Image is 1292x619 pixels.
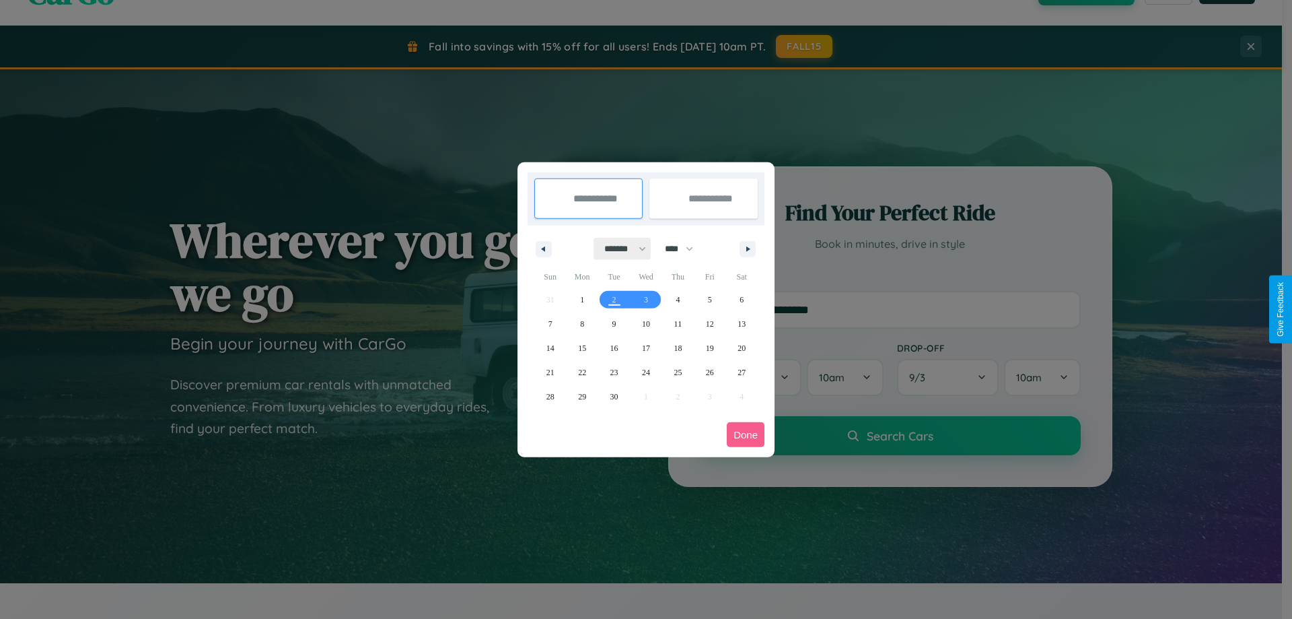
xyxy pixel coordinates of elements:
button: 17 [630,336,661,360]
button: 24 [630,360,661,385]
span: 30 [610,385,618,409]
span: 8 [580,312,584,336]
span: 24 [642,360,650,385]
button: Done [727,422,764,447]
span: Tue [598,266,630,288]
span: 21 [546,360,554,385]
div: Give Feedback [1276,282,1285,337]
button: 21 [534,360,566,385]
button: 13 [726,312,758,336]
button: 29 [566,385,598,409]
button: 18 [662,336,694,360]
button: 28 [534,385,566,409]
button: 1 [566,288,598,312]
span: Sun [534,266,566,288]
button: 16 [598,336,630,360]
span: 25 [674,360,682,385]
span: 2 [612,288,616,312]
button: 14 [534,336,566,360]
span: 20 [738,336,746,360]
button: 6 [726,288,758,312]
button: 26 [694,360,725,385]
button: 3 [630,288,661,312]
button: 9 [598,312,630,336]
span: 4 [676,288,680,312]
span: 6 [740,288,744,312]
button: 30 [598,385,630,409]
span: 19 [706,336,714,360]
button: 27 [726,360,758,385]
span: 27 [738,360,746,385]
span: 22 [578,360,586,385]
span: 15 [578,336,586,360]
button: 7 [534,312,566,336]
span: Fri [694,266,725,288]
span: 23 [610,360,618,385]
span: Wed [630,266,661,288]
button: 11 [662,312,694,336]
button: 19 [694,336,725,360]
button: 2 [598,288,630,312]
button: 22 [566,360,598,385]
button: 12 [694,312,725,336]
span: Sat [726,266,758,288]
button: 8 [566,312,598,336]
span: 7 [548,312,552,336]
span: 9 [612,312,616,336]
span: 16 [610,336,618,360]
span: 14 [546,336,554,360]
span: 12 [706,312,714,336]
button: 20 [726,336,758,360]
span: 3 [644,288,648,312]
span: Mon [566,266,598,288]
button: 15 [566,336,598,360]
span: 18 [674,336,682,360]
span: 10 [642,312,650,336]
button: 5 [694,288,725,312]
button: 23 [598,360,630,385]
span: 5 [708,288,712,312]
span: 1 [580,288,584,312]
button: 25 [662,360,694,385]
span: 17 [642,336,650,360]
span: Thu [662,266,694,288]
button: 4 [662,288,694,312]
span: 26 [706,360,714,385]
button: 10 [630,312,661,336]
span: 28 [546,385,554,409]
span: 29 [578,385,586,409]
span: 11 [674,312,682,336]
span: 13 [738,312,746,336]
